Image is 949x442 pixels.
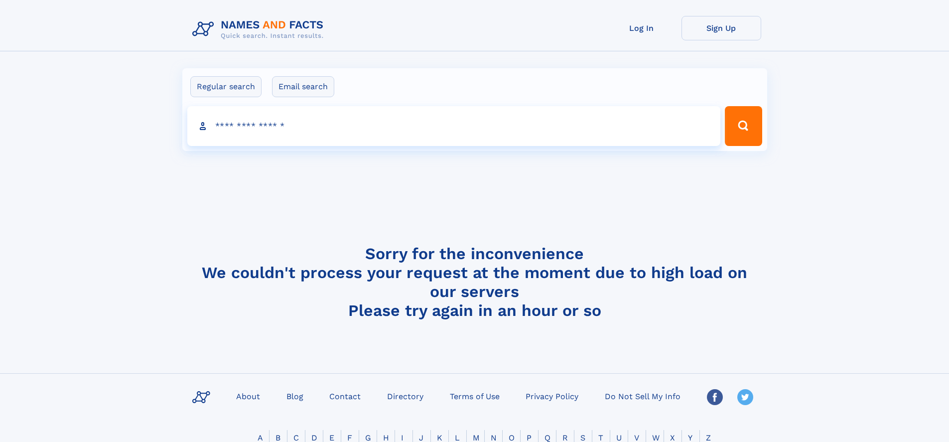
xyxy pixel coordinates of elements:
a: Sign Up [681,16,761,40]
img: Logo Names and Facts [188,16,332,43]
a: Contact [325,389,365,403]
img: Facebook [707,389,723,405]
input: search input [187,106,721,146]
a: Blog [282,389,307,403]
button: Search Button [725,106,762,146]
a: About [232,389,264,403]
a: Terms of Use [446,389,504,403]
a: Directory [383,389,427,403]
h4: Sorry for the inconvenience We couldn't process your request at the moment due to high load on ou... [188,244,761,320]
label: Regular search [190,76,262,97]
img: Twitter [737,389,753,405]
label: Email search [272,76,334,97]
a: Do Not Sell My Info [601,389,684,403]
a: Log In [602,16,681,40]
a: Privacy Policy [522,389,582,403]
